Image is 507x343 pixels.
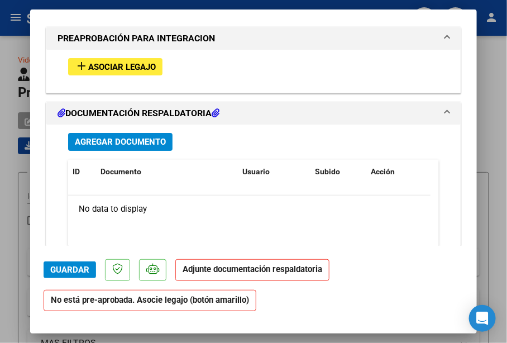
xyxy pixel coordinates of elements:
[46,27,461,50] mat-expansion-panel-header: PREAPROBACIÓN PARA INTEGRACION
[75,137,166,147] span: Agregar Documento
[58,32,215,45] h1: PREAPROBACIÓN PARA INTEGRACION
[68,160,96,184] datatable-header-cell: ID
[50,265,89,275] span: Guardar
[366,160,422,184] datatable-header-cell: Acción
[46,102,461,125] mat-expansion-panel-header: DOCUMENTACIÓN RESPALDATORIA
[58,107,219,120] h1: DOCUMENTACIÓN RESPALDATORIA
[75,59,88,73] mat-icon: add
[68,58,162,75] button: Asociar Legajo
[101,167,141,176] span: Documento
[371,167,395,176] span: Acción
[88,62,156,72] span: Asociar Legajo
[469,305,496,332] div: Open Intercom Messenger
[44,261,96,278] button: Guardar
[68,196,431,223] div: No data to display
[183,264,322,274] strong: Adjunte documentación respaldatoria
[96,160,238,184] datatable-header-cell: Documento
[44,290,256,312] strong: No está pre-aprobada. Asocie legajo (botón amarillo)
[46,50,461,93] div: PREAPROBACIÓN PARA INTEGRACION
[73,167,80,176] span: ID
[68,133,173,150] button: Agregar Documento
[238,160,310,184] datatable-header-cell: Usuario
[310,160,366,184] datatable-header-cell: Subido
[315,167,340,176] span: Subido
[242,167,270,176] span: Usuario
